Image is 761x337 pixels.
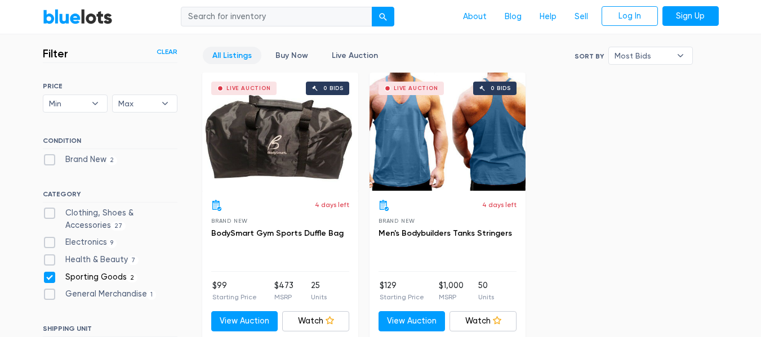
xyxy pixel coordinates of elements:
span: Max [118,95,155,112]
a: Watch [450,311,517,331]
h6: PRICE [43,82,177,90]
a: Live Auction 0 bids [202,73,358,191]
h6: CONDITION [43,137,177,149]
li: $99 [212,280,257,302]
h6: CATEGORY [43,190,177,203]
li: 50 [478,280,494,302]
div: Live Auction [226,86,271,91]
label: Sort By [575,51,604,61]
p: Starting Price [212,292,257,302]
span: 7 [128,256,139,265]
li: $129 [380,280,424,302]
a: Live Auction [322,47,388,64]
a: BodySmart Gym Sports Duffle Bag [211,228,344,238]
b: ▾ [83,95,107,112]
span: Most Bids [615,47,671,64]
li: $1,000 [439,280,464,302]
a: Buy Now [266,47,318,64]
a: Clear [157,47,177,57]
span: 27 [111,222,126,231]
a: Log In [602,6,658,26]
a: All Listings [203,47,261,64]
span: Min [49,95,86,112]
p: Starting Price [380,292,424,302]
a: Help [531,6,566,28]
label: General Merchandise [43,288,157,300]
a: Sell [566,6,597,28]
p: Units [311,292,327,302]
p: Units [478,292,494,302]
b: ▾ [669,47,692,64]
a: Live Auction 0 bids [370,73,526,191]
label: Brand New [43,154,118,166]
a: Blog [496,6,531,28]
p: 4 days left [315,200,349,210]
b: ▾ [153,95,177,112]
a: View Auction [211,311,278,331]
span: Brand New [379,218,415,224]
a: BlueLots [43,8,113,25]
a: Sign Up [662,6,719,26]
div: 0 bids [491,86,511,91]
span: 9 [107,239,117,248]
a: Men's Bodybuilders Tanks Stringers [379,228,512,238]
div: 0 bids [323,86,344,91]
label: Sporting Goods [43,271,138,284]
input: Search for inventory [181,7,372,27]
span: 1 [147,290,157,299]
li: 25 [311,280,327,302]
span: 2 [127,273,138,282]
p: 4 days left [482,200,517,210]
span: 2 [106,156,118,165]
label: Electronics [43,236,117,249]
li: $473 [274,280,293,302]
p: MSRP [439,292,464,302]
a: About [454,6,496,28]
h3: Filter [43,47,68,60]
label: Health & Beauty [43,254,139,266]
span: Brand New [211,218,248,224]
label: Clothing, Shoes & Accessories [43,207,177,231]
a: View Auction [379,311,446,331]
h6: SHIPPING UNIT [43,325,177,337]
div: Live Auction [394,86,438,91]
a: Watch [282,311,349,331]
p: MSRP [274,292,293,302]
